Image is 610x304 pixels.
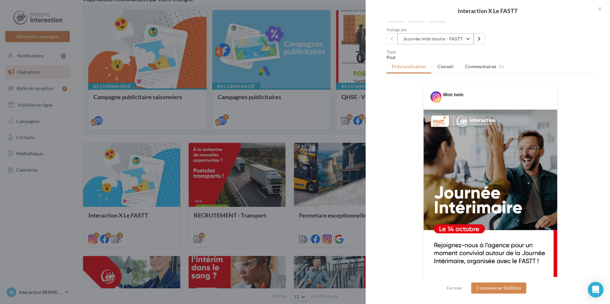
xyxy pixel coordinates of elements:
[443,91,463,98] div: Mon nom
[376,8,600,14] div: Interaction X Le FASTT
[398,33,474,44] button: Journée intérimaire - FASTT
[386,27,488,32] div: Instagram
[499,64,504,69] span: (0)
[386,50,594,54] div: Type
[444,284,465,292] button: Fermer
[588,282,603,297] div: Open Intercom Messenger
[386,54,594,61] div: Post
[438,64,454,69] span: Conseil
[471,282,526,294] button: Commencer l'édition
[465,63,496,70] span: Commentaires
